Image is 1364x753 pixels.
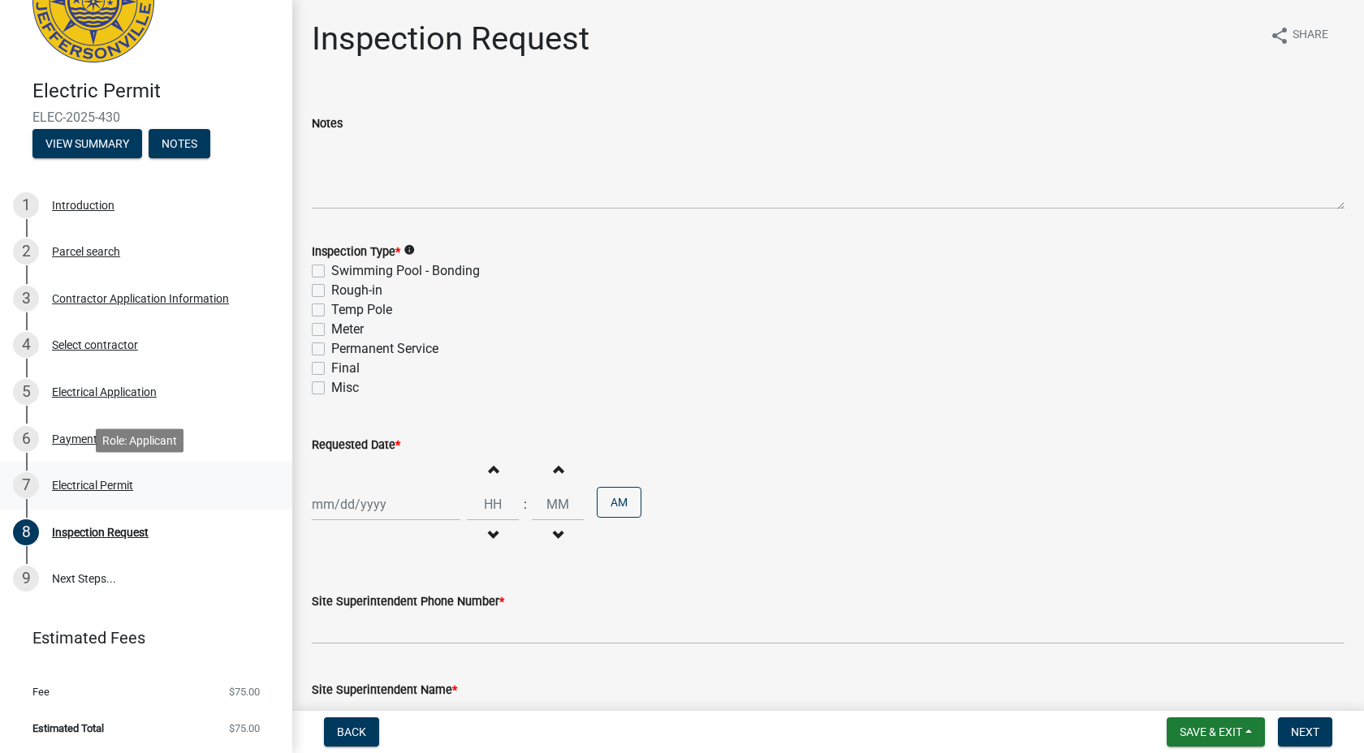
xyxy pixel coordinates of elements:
label: Permanent Service [331,339,438,359]
div: Inspection Request [52,527,149,538]
span: Next [1291,725,1319,738]
span: Save & Exit [1180,725,1242,738]
input: Hours [467,488,519,521]
label: Meter [331,320,364,339]
span: $75.00 [229,686,260,697]
div: 2 [13,239,39,265]
label: Inspection Type [312,247,400,258]
wm-modal-confirm: Summary [32,138,142,151]
wm-modal-confirm: Notes [149,138,210,151]
span: ELEC-2025-430 [32,110,260,125]
button: Notes [149,129,210,158]
a: Estimated Fees [13,622,266,654]
button: Save & Exit [1167,717,1265,747]
input: Minutes [532,488,584,521]
span: Share [1293,26,1328,45]
button: View Summary [32,129,142,158]
input: mm/dd/yyyy [312,488,460,521]
i: info [404,244,415,256]
h4: Electric Permit [32,80,279,103]
div: Electrical Permit [52,480,133,491]
button: Back [324,717,379,747]
div: Payment [52,433,97,445]
div: Contractor Application Information [52,293,229,304]
div: Parcel search [52,246,120,257]
div: Introduction [52,200,114,211]
div: 5 [13,379,39,405]
label: Site Superintendent Phone Number [312,596,504,608]
div: Role: Applicant [96,428,183,452]
span: $75.00 [229,723,260,734]
div: 3 [13,286,39,312]
div: 6 [13,426,39,452]
label: Final [331,359,360,378]
h1: Inspection Request [312,19,589,58]
span: Fee [32,686,50,697]
div: Select contractor [52,339,138,351]
label: Temp Pole [331,300,392,320]
label: Site Superintendent Name [312,685,457,696]
label: Rough-in [331,281,382,300]
span: Back [337,725,366,738]
div: 4 [13,332,39,358]
button: AM [597,487,641,518]
label: Requested Date [312,440,400,451]
label: Notes [312,118,343,130]
div: 7 [13,472,39,498]
span: Estimated Total [32,723,104,734]
div: 8 [13,519,39,545]
label: Misc [331,378,359,398]
label: Swimming Pool - Bonding [331,261,480,281]
div: 1 [13,192,39,218]
div: Electrical Application [52,386,157,398]
i: share [1270,26,1289,45]
button: shareShare [1257,19,1341,51]
div: : [519,495,532,514]
div: 9 [13,566,39,592]
button: Next [1278,717,1332,747]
